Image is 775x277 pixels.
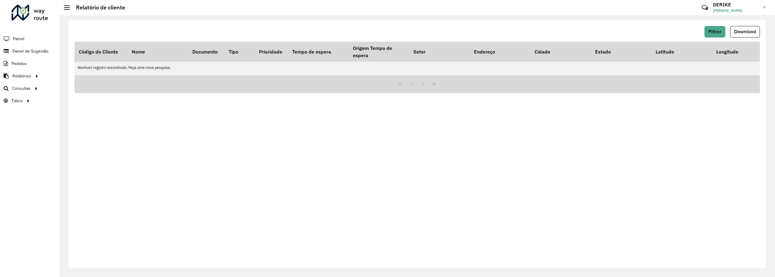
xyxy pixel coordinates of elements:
[12,85,31,92] span: Consultas
[12,60,27,67] span: Pedidos
[128,42,188,62] th: Nome
[188,42,224,62] th: Documento
[13,36,24,42] span: Painel
[730,26,760,37] button: Download
[704,26,725,37] button: Filtrar
[70,4,125,11] h2: Relatório de cliente
[470,42,530,62] th: Endereço
[712,42,773,62] th: Longitude
[591,42,651,62] th: Estado
[12,98,23,104] span: Tático
[698,1,711,14] a: Contato Rápido
[734,29,756,34] span: Download
[713,2,758,8] h3: DERIKE
[288,42,349,62] th: Tempo de espera
[349,42,409,62] th: Origem Tempo de espera
[530,42,591,62] th: Cidade
[713,8,758,13] span: [PERSON_NAME]
[651,42,712,62] th: Latitude
[255,42,288,62] th: Prioridade
[224,42,255,62] th: Tipo
[12,73,31,79] span: Relatórios
[409,42,470,62] th: Setor
[708,29,721,34] span: Filtrar
[12,48,48,54] span: Painel de Sugestão
[75,42,128,62] th: Código do Cliente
